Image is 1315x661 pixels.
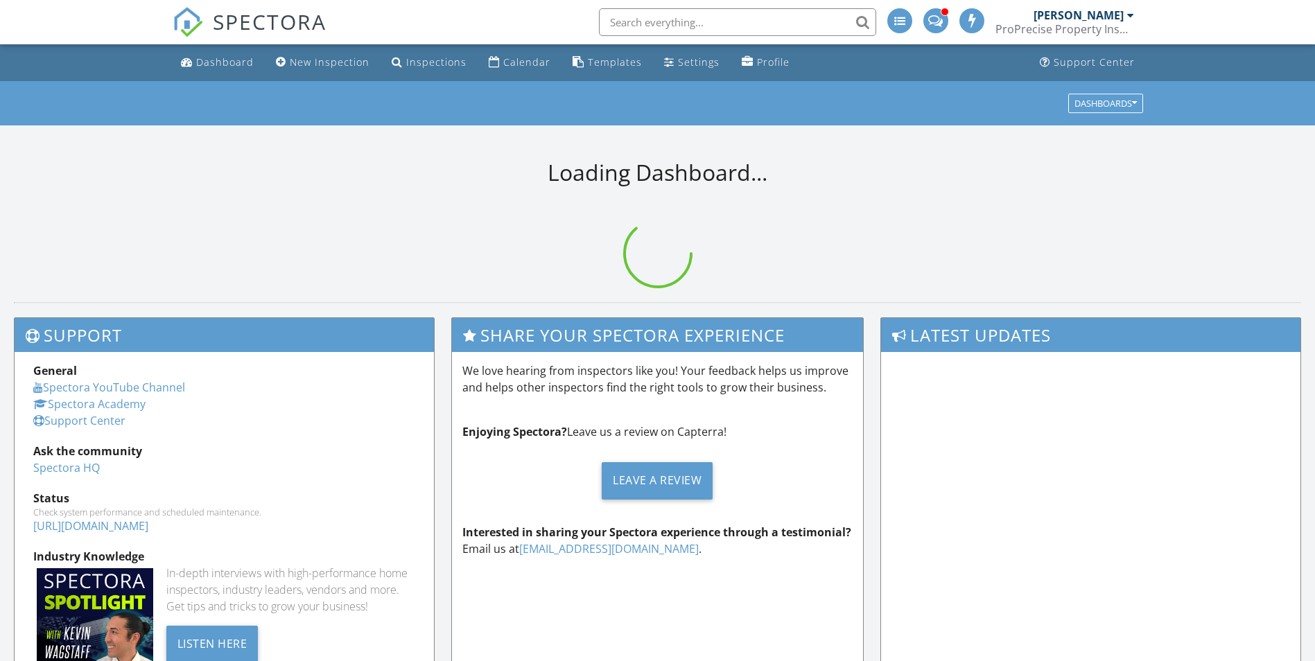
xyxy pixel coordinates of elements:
[33,518,148,534] a: [URL][DOMAIN_NAME]
[599,8,876,36] input: Search everything...
[881,318,1300,352] h3: Latest Updates
[567,50,647,76] a: Templates
[995,22,1134,36] div: ProPrecise Property Inspections LLC.
[588,55,642,69] div: Templates
[406,55,467,69] div: Inspections
[33,443,415,459] div: Ask the community
[659,50,725,76] a: Settings
[386,50,472,76] a: Inspections
[175,50,259,76] a: Dashboard
[1034,50,1140,76] a: Support Center
[462,451,853,510] a: Leave a Review
[15,318,434,352] h3: Support
[33,460,100,475] a: Spectora HQ
[483,50,556,76] a: Calendar
[213,7,326,36] span: SPECTORA
[462,423,853,440] p: Leave us a review on Capterra!
[462,525,851,540] strong: Interested in sharing your Spectora experience through a testimonial?
[33,396,146,412] a: Spectora Academy
[166,635,259,651] a: Listen Here
[462,362,853,396] p: We love hearing from inspectors like you! Your feedback helps us improve and helps other inspecto...
[33,506,415,518] div: Check system performance and scheduled maintenance.
[290,55,369,69] div: New Inspection
[33,363,77,378] strong: General
[519,541,699,556] a: [EMAIL_ADDRESS][DOMAIN_NAME]
[196,55,254,69] div: Dashboard
[602,462,713,500] div: Leave a Review
[173,19,326,48] a: SPECTORA
[736,50,795,76] a: Profile
[270,50,375,76] a: New Inspection
[173,7,203,37] img: The Best Home Inspection Software - Spectora
[166,565,415,615] div: In-depth interviews with high-performance home inspectors, industry leaders, vendors and more. Ge...
[462,424,567,439] strong: Enjoying Spectora?
[1074,98,1137,108] div: Dashboards
[33,380,185,395] a: Spectora YouTube Channel
[503,55,550,69] div: Calendar
[33,548,415,565] div: Industry Knowledge
[462,524,853,557] p: Email us at .
[452,318,863,352] h3: Share Your Spectora Experience
[678,55,720,69] div: Settings
[33,413,125,428] a: Support Center
[1034,8,1124,22] div: [PERSON_NAME]
[33,490,415,506] div: Status
[1068,94,1143,113] button: Dashboards
[1054,55,1135,69] div: Support Center
[757,55,790,69] div: Profile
